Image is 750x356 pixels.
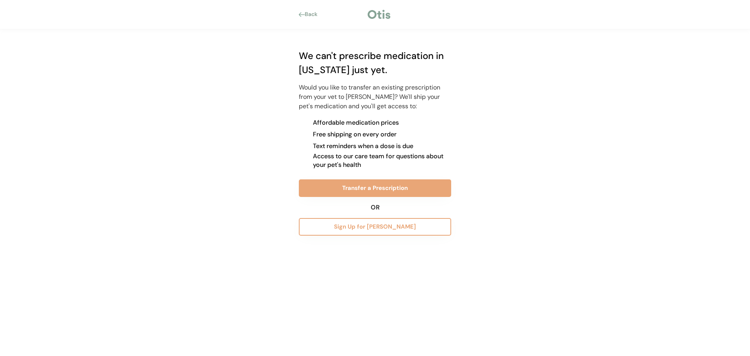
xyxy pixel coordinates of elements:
[299,179,451,197] button: Transfer a Prescription
[313,130,451,139] div: Free shipping on every order
[299,49,451,77] div: We can't prescribe medication in [US_STATE] just yet.
[305,11,322,18] div: Back
[313,152,451,170] div: Access to our care team for questions about your pet's health
[299,83,451,111] div: Would you like to transfer an existing prescription from your vet to [PERSON_NAME]? We'll ship yo...
[313,142,451,150] div: Text reminders when a dose is due
[299,218,451,236] button: Sign Up for [PERSON_NAME]
[299,203,451,212] div: OR
[313,118,451,127] div: Affordable medication prices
